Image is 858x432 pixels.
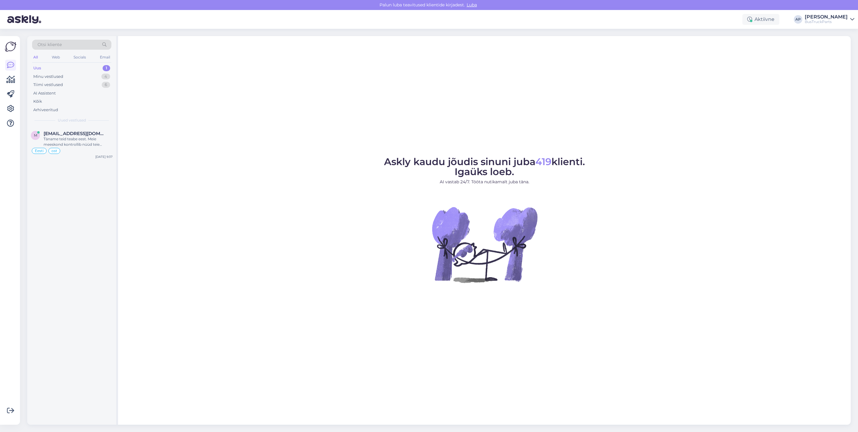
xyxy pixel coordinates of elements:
[101,74,110,80] div: 4
[95,155,113,159] div: [DATE] 9:37
[35,149,44,153] span: Eesti
[465,2,479,8] span: Luba
[33,107,58,113] div: Arhiveeritud
[430,190,539,299] img: No Chat active
[44,131,107,136] span: matrixbussid@gmail.com
[805,19,848,24] div: BusTruckParts
[34,133,37,138] span: m
[32,53,39,61] div: All
[51,149,57,153] span: ost
[103,65,110,71] div: 1
[535,156,551,168] span: 419
[384,179,585,185] p: AI vastab 24/7. Tööta nutikamalt juba täna.
[33,65,41,71] div: Uus
[44,136,113,147] div: Täname teid teabe eest. Meie meeskond kontrollib nüüd teie esitatud andmete põhjal õhukompressori...
[51,53,61,61] div: Web
[33,98,42,105] div: Kõik
[805,15,848,19] div: [PERSON_NAME]
[102,82,110,88] div: 6
[58,118,86,123] span: Uued vestlused
[33,82,63,88] div: Tiimi vestlused
[72,53,87,61] div: Socials
[805,15,854,24] a: [PERSON_NAME]BusTruckParts
[33,90,56,96] div: AI Assistent
[5,41,16,52] img: Askly Logo
[794,15,802,24] div: AP
[384,156,585,178] span: Askly kaudu jõudis sinuni juba klienti. Igaüks loeb.
[33,74,63,80] div: Minu vestlused
[742,14,779,25] div: Aktiivne
[99,53,111,61] div: Email
[38,42,62,48] span: Otsi kliente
